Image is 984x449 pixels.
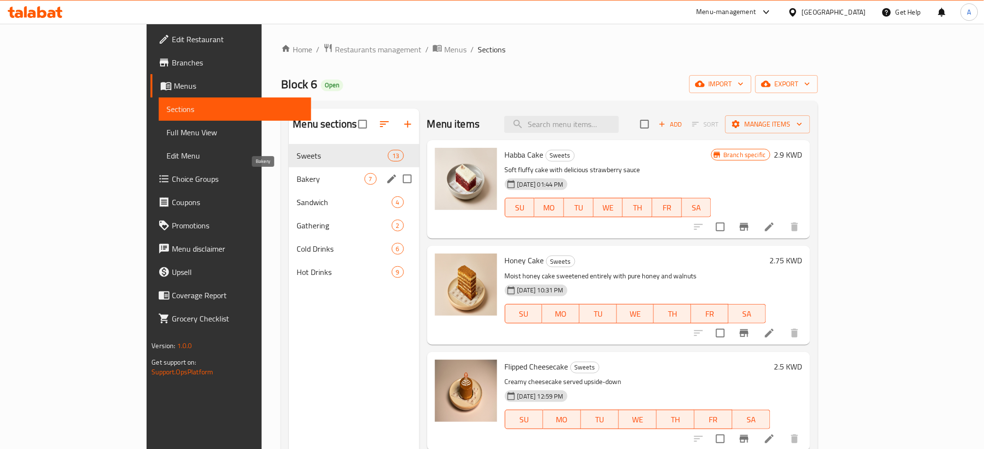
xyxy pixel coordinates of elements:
button: FR [652,198,682,217]
span: Honey Cake [505,253,544,268]
span: Add item [655,117,686,132]
span: Select to update [710,217,731,237]
span: Gathering [297,220,391,231]
div: items [365,173,377,185]
span: Open [321,81,343,89]
button: delete [783,215,806,239]
span: TU [584,307,613,321]
span: Edit Menu [167,150,303,161]
h2: Menu sections [293,117,357,131]
button: SU [505,304,543,323]
button: TH [657,410,695,429]
a: Edit Restaurant [150,28,311,51]
img: Flipped Cheesecake [435,360,497,422]
span: Sandwich [297,196,391,208]
button: MO [542,304,580,323]
span: Branches [172,57,303,68]
span: Flipped Cheesecake [505,359,568,374]
button: WE [619,410,657,429]
a: Edit menu item [764,221,775,233]
div: Sweets [570,362,600,373]
span: export [763,78,810,90]
button: edit [384,172,399,186]
a: Full Menu View [159,121,311,144]
span: MO [546,307,576,321]
span: 2 [392,221,403,230]
a: Menu disclaimer [150,237,311,260]
button: SA [682,198,712,217]
button: import [689,75,751,93]
span: TH [661,413,691,427]
a: Choice Groups [150,167,311,191]
span: Grocery Checklist [172,313,303,324]
span: Sweets [547,256,575,267]
div: Sweets13 [289,144,419,167]
span: Habba Cake [505,147,544,162]
span: SU [509,307,539,321]
span: SU [509,413,539,427]
a: Support.OpsPlatform [151,366,213,378]
span: Full Menu View [167,127,303,138]
button: TH [654,304,691,323]
span: SU [509,201,531,215]
a: Promotions [150,214,311,237]
a: Restaurants management [323,43,421,56]
button: MO [543,410,581,429]
span: Coupons [172,196,303,208]
span: Menus [444,44,467,55]
a: Edit Menu [159,144,311,167]
span: A [967,7,971,17]
span: [DATE] 01:44 PM [514,180,567,189]
div: Gathering2 [289,214,419,237]
span: WE [621,307,650,321]
span: Hot Drinks [297,266,391,278]
span: TH [627,201,649,215]
span: Version: [151,339,175,352]
span: Sort sections [373,112,396,136]
span: MO [547,413,577,427]
span: Menus [174,80,303,92]
button: Branch-specific-item [733,321,756,345]
p: Creamy cheesecake served upside-down [505,376,770,388]
span: WE [598,201,619,215]
span: 13 [388,151,403,160]
p: Soft fluffy cake with delicious strawberry sauce [505,164,712,176]
button: SU [505,198,535,217]
span: Select section [634,114,655,134]
span: Select to update [710,323,731,343]
span: [DATE] 10:31 PM [514,286,567,295]
span: TU [568,201,590,215]
button: Add [655,117,686,132]
div: items [388,150,403,161]
h6: 2.5 KWD [774,360,802,373]
button: FR [691,304,729,323]
span: Sweets [571,362,599,373]
input: search [504,116,619,133]
div: items [392,243,404,255]
span: Cold Drinks [297,243,391,255]
a: Menus [433,43,467,56]
div: Sandwich4 [289,191,419,214]
span: Select section first [686,117,725,132]
li: / [425,44,429,55]
h6: 2.75 KWD [770,254,802,267]
a: Coverage Report [150,284,311,307]
span: 4 [392,198,403,207]
span: Sections [478,44,505,55]
a: Branches [150,51,311,74]
div: Cold Drinks6 [289,237,419,260]
span: Select all sections [352,114,373,134]
nav: Menu sections [289,140,419,288]
div: Menu-management [697,6,756,18]
button: TH [623,198,652,217]
span: WE [623,413,653,427]
li: / [316,44,319,55]
span: MO [538,201,560,215]
p: Moist honey cake sweetened entirely with pure honey and walnuts [505,270,766,282]
span: Menu disclaimer [172,243,303,255]
li: / [470,44,474,55]
button: SU [505,410,543,429]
